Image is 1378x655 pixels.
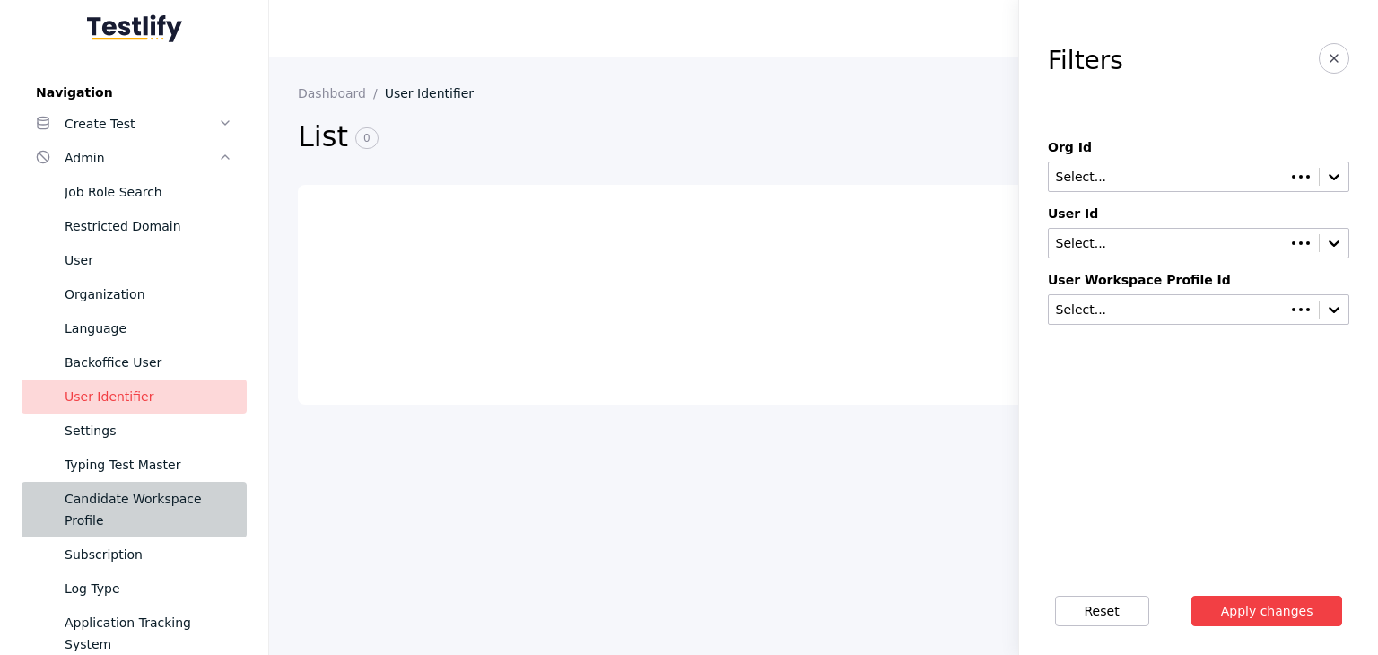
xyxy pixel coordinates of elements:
[65,284,232,305] div: Organization
[65,488,232,531] div: Candidate Workspace Profile
[1191,596,1343,626] button: Apply changes
[22,175,247,209] a: Job Role Search
[22,572,247,606] a: Log Type
[22,380,247,414] a: User Identifier
[1055,596,1149,626] button: Reset
[1048,206,1349,221] label: User Id
[1048,140,1349,154] label: Org Id
[65,318,232,339] div: Language
[65,454,232,476] div: Typing Test Master
[87,14,182,42] img: Testlify - Backoffice
[22,345,247,380] a: Backoffice User
[65,352,232,373] div: Backoffice User
[65,249,232,271] div: User
[298,118,1237,156] h2: List
[22,85,247,100] label: Navigation
[298,86,385,100] a: Dashboard
[22,277,247,311] a: Organization
[65,420,232,441] div: Settings
[65,578,232,599] div: Log Type
[22,243,247,277] a: User
[65,612,232,655] div: Application Tracking System
[22,482,247,537] a: Candidate Workspace Profile
[65,544,232,565] div: Subscription
[22,414,247,448] a: Settings
[22,448,247,482] a: Typing Test Master
[22,209,247,243] a: Restricted Domain
[65,113,218,135] div: Create Test
[22,311,247,345] a: Language
[65,147,218,169] div: Admin
[355,127,379,149] span: 0
[1048,47,1123,75] h3: Filters
[22,537,247,572] a: Subscription
[385,86,488,100] a: User Identifier
[65,386,232,407] div: User Identifier
[65,181,232,203] div: Job Role Search
[65,215,232,237] div: Restricted Domain
[1048,273,1349,287] label: User Workspace Profile Id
